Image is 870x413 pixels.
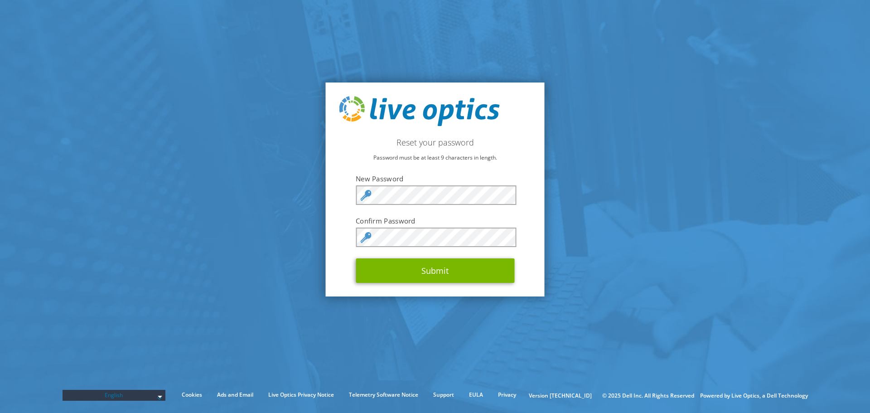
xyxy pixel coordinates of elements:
a: Privacy [491,390,523,400]
li: Powered by Live Optics, a Dell Technology [700,391,808,401]
a: Support [426,390,461,400]
span: English [67,390,161,401]
a: Telemetry Software Notice [342,390,425,400]
a: Cookies [175,390,209,400]
p: Password must be at least 9 characters in length. [339,153,531,163]
li: Version [TECHNICAL_ID] [524,391,596,401]
button: Submit [356,258,514,283]
label: New Password [356,174,514,183]
a: EULA [462,390,490,400]
label: Confirm Password [356,216,514,225]
a: Live Optics Privacy Notice [261,390,341,400]
li: © 2025 Dell Inc. All Rights Reserved [598,391,699,401]
img: live_optics_svg.svg [339,96,500,126]
h2: Reset your password [339,137,531,147]
a: Ads and Email [210,390,260,400]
